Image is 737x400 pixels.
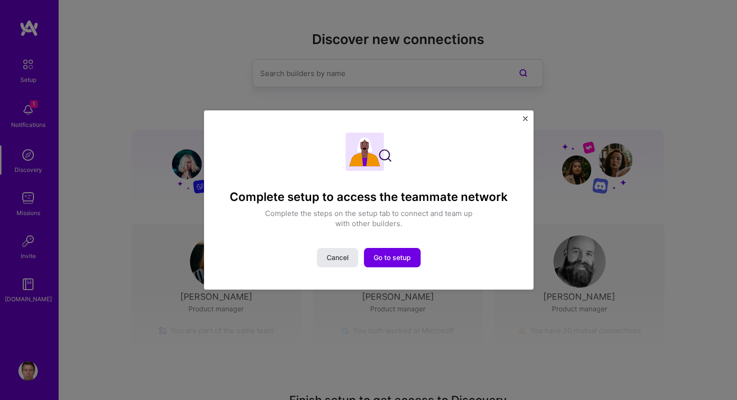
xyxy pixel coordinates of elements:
span: Go to setup [374,253,411,262]
span: Cancel [327,253,348,262]
button: Close [523,116,528,126]
button: Go to setup [364,248,421,267]
img: Complete setup illustration [345,133,392,171]
p: Complete the steps on the setup tab to connect and team up with other builders. [260,208,478,229]
h4: Complete setup to access the teammate network [230,190,508,204]
button: Cancel [317,248,358,267]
